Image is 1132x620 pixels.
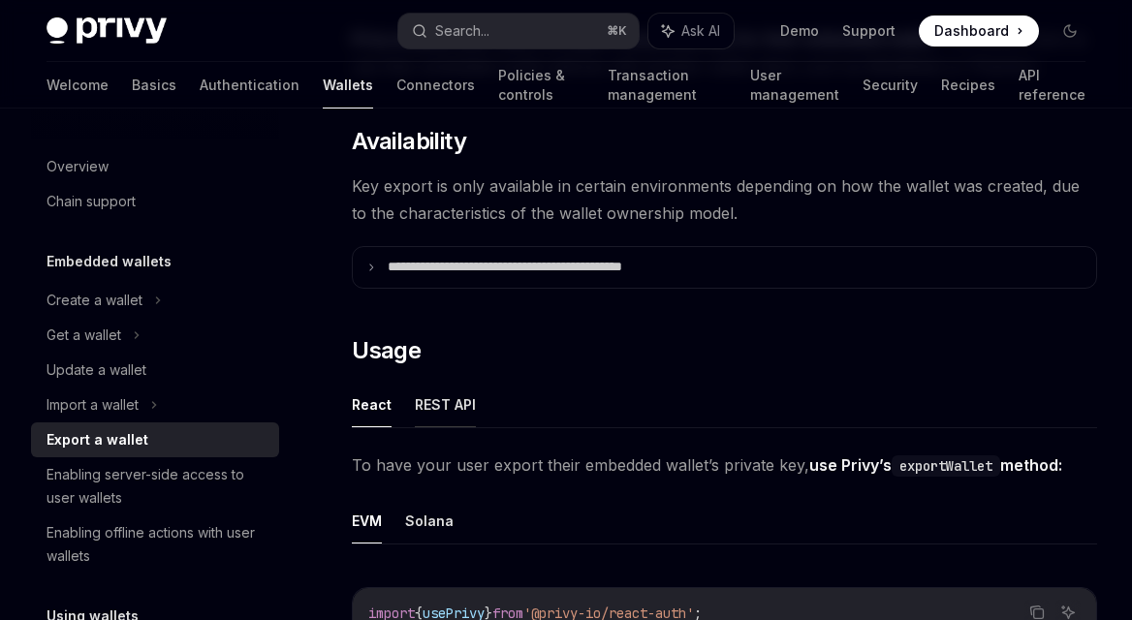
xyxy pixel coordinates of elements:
[892,455,1000,477] code: exportWallet
[47,393,139,417] div: Import a wallet
[919,15,1039,46] a: Dashboard
[323,62,373,108] a: Wallets
[398,14,640,48] button: Search...⌘K
[809,455,1062,475] strong: use Privy’s method:
[47,289,142,312] div: Create a wallet
[863,62,918,108] a: Security
[352,498,382,543] button: EVM
[608,62,727,108] a: Transaction management
[405,498,454,543] button: Solana
[681,21,720,41] span: Ask AI
[47,190,136,213] div: Chain support
[47,155,109,178] div: Overview
[47,521,267,568] div: Enabling offline actions with user wallets
[47,324,121,347] div: Get a wallet
[648,14,734,48] button: Ask AI
[1054,15,1085,46] button: Toggle dark mode
[132,62,176,108] a: Basics
[352,126,466,157] span: Availability
[31,353,279,387] a: Update a wallet
[47,17,167,45] img: dark logo
[47,250,172,273] h5: Embedded wallets
[934,21,1009,41] span: Dashboard
[31,457,279,515] a: Enabling server-side access to user wallets
[31,184,279,219] a: Chain support
[415,382,476,427] button: REST API
[31,422,279,457] a: Export a wallet
[498,62,584,108] a: Policies & controls
[352,382,392,427] button: React
[607,23,627,39] span: ⌘ K
[352,451,1097,479] span: To have your user export their embedded wallet’s private key,
[47,428,148,451] div: Export a wallet
[842,21,896,41] a: Support
[941,62,995,108] a: Recipes
[31,149,279,184] a: Overview
[1019,62,1085,108] a: API reference
[47,62,109,108] a: Welcome
[47,463,267,510] div: Enabling server-side access to user wallets
[200,62,299,108] a: Authentication
[396,62,475,108] a: Connectors
[750,62,839,108] a: User management
[352,335,421,366] span: Usage
[435,19,489,43] div: Search...
[47,358,146,382] div: Update a wallet
[31,515,279,573] a: Enabling offline actions with user wallets
[352,172,1097,227] span: Key export is only available in certain environments depending on how the wallet was created, due...
[780,21,819,41] a: Demo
